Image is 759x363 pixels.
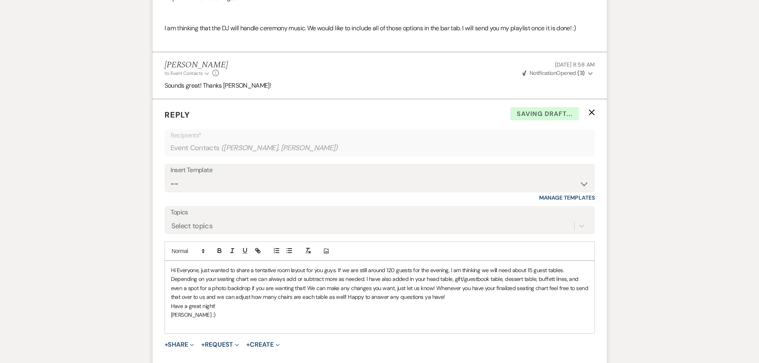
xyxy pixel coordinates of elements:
button: NotificationOpened (3) [521,69,595,77]
span: + [201,341,205,348]
span: Opened [522,69,585,77]
div: Insert Template [171,165,589,176]
span: Notification [530,69,556,77]
button: to: Event Contacts [165,70,210,77]
span: Reply [165,110,190,120]
span: to: Event Contacts [165,70,203,77]
a: Manage Templates [539,194,595,201]
strong: ( 3 ) [577,69,584,77]
div: Event Contacts [171,140,589,156]
button: Request [201,341,239,348]
p: Sounds great! Thanks [PERSON_NAME]! [165,80,595,91]
span: + [246,341,250,348]
div: Select topics [171,220,213,231]
h5: [PERSON_NAME] [165,60,228,70]
p: Hi Everyone, just wanted to share a tentative room layout for you guys. If we are still around 12... [171,266,588,302]
button: Create [246,341,279,348]
p: Have a great night! [171,302,588,310]
button: Share [165,341,194,348]
p: [PERSON_NAME] :) [171,310,588,319]
span: Saving draft... [510,107,579,121]
p: Recipients* [171,130,589,141]
span: ( [PERSON_NAME], [PERSON_NAME] ) [221,143,338,153]
label: Topics [171,207,589,218]
span: [DATE] 8:58 AM [555,61,594,68]
span: + [165,341,168,348]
